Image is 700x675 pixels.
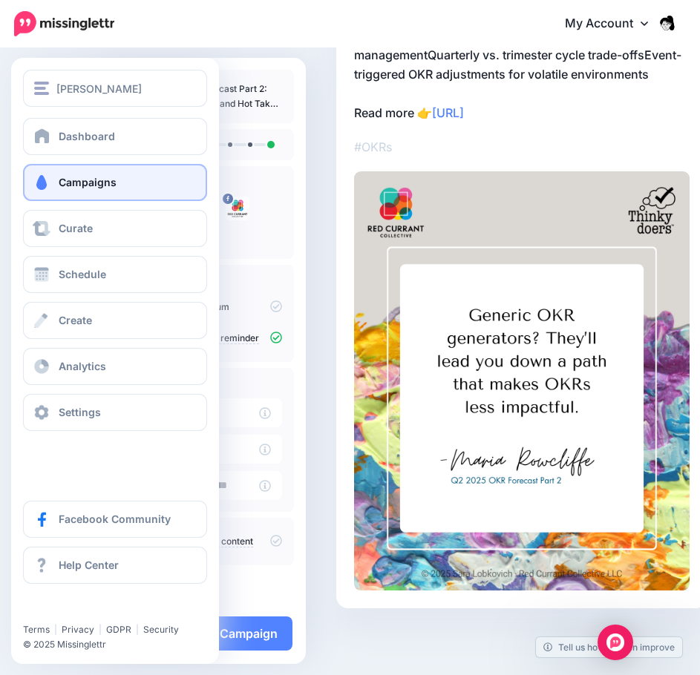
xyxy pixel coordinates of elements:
a: [URL] [432,105,464,120]
span: Dashboard [59,130,115,142]
a: Tell us how we can improve [536,637,682,657]
li: © 2025 Missinglettr [23,637,179,652]
img: Missinglettr [14,11,114,36]
span: Facebook Community [59,513,171,525]
span: Create [59,314,92,326]
a: Curate [23,210,207,247]
p: #OKRs [354,137,690,157]
a: Schedule [23,256,207,293]
img: 291631333_464809612316939_1702899811763182457_n-bsa127698.png [226,197,249,220]
span: Help Center [59,559,119,571]
a: GDPR [106,624,131,635]
span: | [136,624,139,635]
a: Create [23,302,207,339]
a: Dashboard [23,118,207,155]
span: | [99,624,102,635]
img: EK22VMT8ETB2K0TWO4F3AIYLP06D4DMA.png [354,171,690,590]
span: Campaigns [59,176,117,188]
a: Terms [23,624,50,635]
a: Settings [23,394,207,431]
a: Campaigns [23,164,207,201]
a: My Account [550,6,678,42]
a: update reminder [189,332,259,344]
a: Analytics [23,348,207,385]
a: Security [143,624,179,635]
a: Facebook Community [23,501,207,538]
img: menu.png [34,82,49,95]
span: Schedule [59,268,106,280]
div: Open Intercom Messenger [598,625,633,660]
span: Settings [59,406,101,418]
button: [PERSON_NAME] [23,70,207,107]
span: Curate [59,222,93,234]
p: Timing Model EvolutionBiweekly check-ins integrated with Scrum cyclesThe discipline of at least t... [354,7,690,122]
span: | [54,624,57,635]
a: Help Center [23,547,207,584]
span: Analytics [59,360,106,372]
a: Privacy [62,624,94,635]
span: [PERSON_NAME] [56,80,142,97]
